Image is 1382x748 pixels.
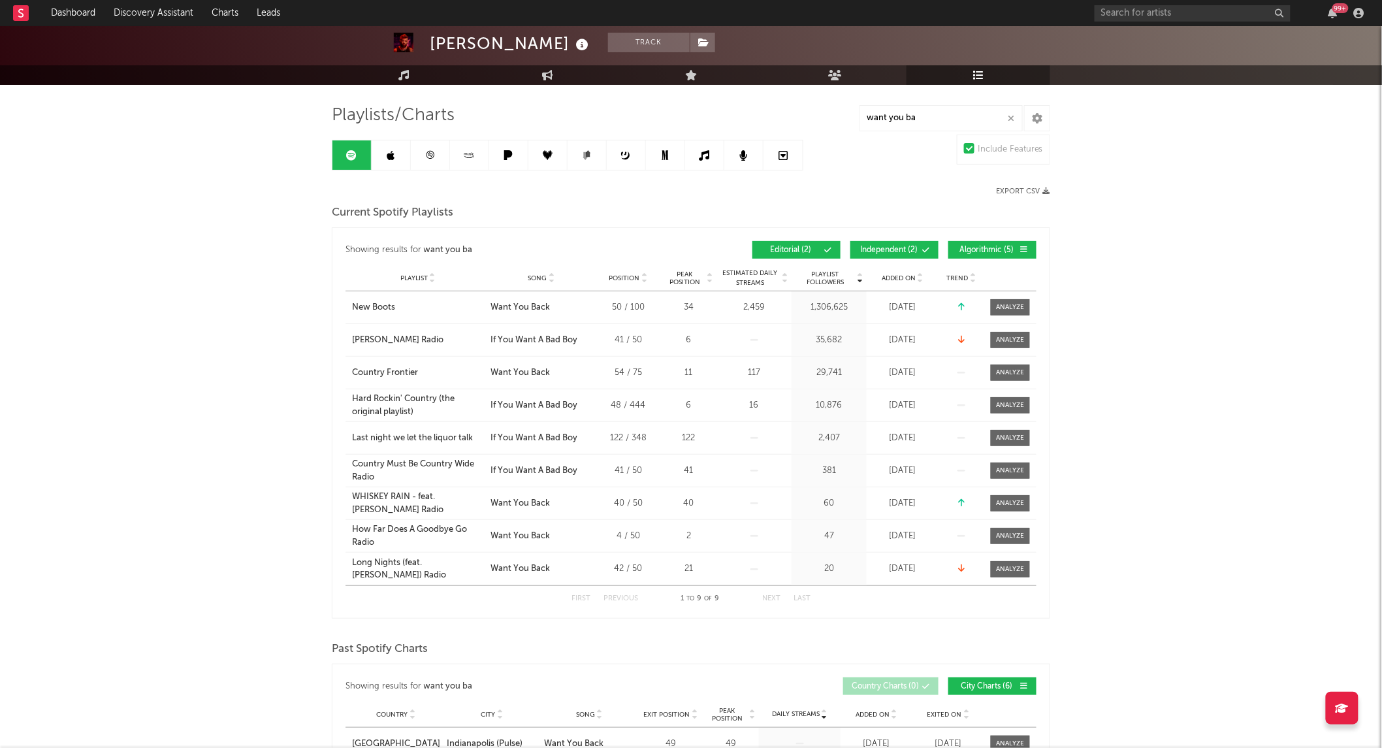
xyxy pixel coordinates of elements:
[352,557,484,582] a: Long Nights (feat. [PERSON_NAME]) Radio
[430,33,592,54] div: [PERSON_NAME]
[345,677,691,695] div: Showing results for
[400,274,428,282] span: Playlist
[705,596,713,602] span: of
[762,595,780,602] button: Next
[332,108,455,123] span: Playlists/Charts
[850,241,939,259] button: Independent(2)
[644,711,690,719] span: Exit Position
[707,707,748,723] span: Peak Position
[490,464,577,478] div: If You Want A Bad Boy
[599,399,658,412] div: 48 / 444
[870,530,935,543] div: [DATE]
[664,399,713,412] div: 6
[1095,5,1291,22] input: Search for artists
[609,274,640,282] span: Position
[352,491,484,516] a: WHISKEY RAIN - feat. [PERSON_NAME] Radio
[720,268,780,288] span: Estimated Daily Streams
[664,366,713,380] div: 11
[332,205,453,221] span: Current Spotify Playlists
[490,562,550,576] div: Want You Back
[664,530,713,543] div: 2
[352,301,484,314] a: New Boots
[490,432,577,445] div: If You Want A Bad Boy
[664,562,713,576] div: 21
[948,241,1036,259] button: Algorithmic(5)
[490,334,577,347] div: If You Want A Bad Boy
[957,683,1017,691] span: City Charts ( 6 )
[795,497,863,510] div: 60
[603,595,638,602] button: Previous
[948,677,1036,695] button: City Charts(6)
[720,301,788,314] div: 2,459
[664,591,736,607] div: 1 9 9
[687,596,695,602] span: to
[599,530,658,543] div: 4 / 50
[490,497,550,510] div: Want You Back
[794,595,811,602] button: Last
[352,366,484,380] a: Country Frontier
[795,366,863,380] div: 29,741
[795,530,863,543] div: 47
[352,366,418,380] div: Country Frontier
[599,432,658,445] div: 122 / 348
[795,270,856,286] span: Playlist Followers
[752,241,841,259] button: Editorial(2)
[957,246,1017,254] span: Algorithmic ( 5 )
[795,432,863,445] div: 2,407
[599,497,658,510] div: 40 / 50
[664,270,705,286] span: Peak Position
[352,523,484,549] a: How Far Does A Goodbye Go Radio
[664,432,713,445] div: 122
[795,334,863,347] div: 35,682
[352,334,484,347] a: [PERSON_NAME] Radio
[852,683,919,691] span: Country Charts ( 0 )
[352,432,484,445] a: Last night we let the liquor talk
[599,334,658,347] div: 41 / 50
[599,464,658,478] div: 41 / 50
[490,399,577,412] div: If You Want A Bad Boy
[761,246,821,254] span: Editorial ( 2 )
[490,366,550,380] div: Want You Back
[882,274,916,282] span: Added On
[352,393,484,418] a: Hard Rockin' Country (the original playlist)
[795,301,863,314] div: 1,306,625
[795,562,863,576] div: 20
[664,497,713,510] div: 40
[870,334,935,347] div: [DATE]
[870,497,935,510] div: [DATE]
[599,562,658,576] div: 42 / 50
[870,432,935,445] div: [DATE]
[720,366,788,380] div: 117
[352,432,473,445] div: Last night we let the liquor talk
[490,301,550,314] div: Want You Back
[870,366,935,380] div: [DATE]
[608,33,690,52] button: Track
[1328,8,1338,18] button: 99+
[424,679,473,694] div: want you ba
[870,562,935,576] div: [DATE]
[1332,3,1349,13] div: 99 +
[481,711,496,719] span: City
[352,458,484,483] a: Country Must Be Country Wide Radio
[490,530,550,543] div: Want You Back
[377,711,408,719] span: Country
[576,711,595,719] span: Song
[599,301,658,314] div: 50 / 100
[664,464,713,478] div: 41
[571,595,590,602] button: First
[978,142,1043,157] div: Include Features
[664,334,713,347] div: 6
[352,334,443,347] div: [PERSON_NAME] Radio
[860,105,1023,131] input: Search Playlists/Charts
[795,399,863,412] div: 10,876
[345,241,691,259] div: Showing results for
[856,711,890,719] span: Added On
[927,711,962,719] span: Exited On
[795,464,863,478] div: 381
[843,677,939,695] button: Country Charts(0)
[859,246,919,254] span: Independent ( 2 )
[772,709,820,719] span: Daily Streams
